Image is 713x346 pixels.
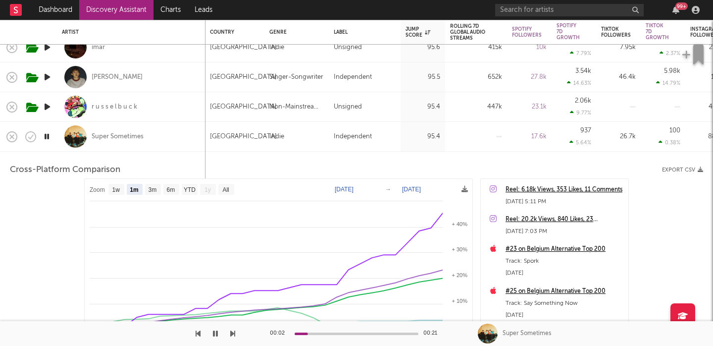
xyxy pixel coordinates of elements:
div: 10k [512,42,547,54]
div: [GEOGRAPHIC_DATA] [210,71,277,83]
text: YTD [184,186,196,193]
div: Independent [334,71,372,83]
div: Track: Say Something Now [506,297,623,309]
div: [GEOGRAPHIC_DATA] [210,131,277,143]
div: Unsigned [334,101,362,113]
button: 99+ [672,6,679,14]
div: Spotify Followers [512,26,542,38]
text: [DATE] [335,186,354,193]
div: 937 [580,127,591,134]
div: Non-Mainstream Electronic [269,101,324,113]
div: Genre [269,29,319,35]
div: Label [334,29,391,35]
div: 99 + [675,2,688,10]
div: Indie [269,42,284,54]
text: → [385,186,391,193]
text: + 10% [452,298,468,304]
button: Export CSV [662,167,703,173]
input: Search for artists [495,4,644,16]
div: 5.64 % [569,139,591,146]
text: 1y [204,186,211,193]
div: 95.4 [406,131,440,143]
div: 00:21 [423,328,443,340]
text: 1m [130,186,138,193]
text: 3m [149,186,157,193]
div: 7.95k [601,42,636,54]
div: 23.1k [512,101,547,113]
div: 5.98k [664,68,680,74]
text: + 40% [452,221,468,227]
div: 00:02 [270,328,290,340]
div: Track: Spork [506,255,623,267]
div: Rolling 7D Global Audio Streams [450,23,487,41]
div: 3.54k [575,68,591,74]
div: 447k [450,101,502,113]
div: [GEOGRAPHIC_DATA] [210,42,277,54]
text: + 20% [452,272,468,278]
a: Reel: 6.18k Views, 353 Likes, 11 Comments [506,184,623,196]
div: Spotify 7D Growth [557,23,580,41]
text: Zoom [90,186,105,193]
div: Indie [269,131,284,143]
div: Tiktok Followers [601,26,631,38]
div: Independent [334,131,372,143]
div: 415k [450,42,502,54]
div: Artist [62,29,196,35]
div: 2.06k [575,98,591,104]
text: [DATE] [402,186,421,193]
div: Singer-Songwriter [269,71,323,83]
div: 95.4 [406,101,440,113]
div: 14.79 % [656,80,680,86]
text: All [222,186,229,193]
div: [DATE] 7:03 PM [506,226,623,237]
div: Unsigned [334,42,362,54]
div: 652k [450,71,502,83]
a: r u s s e l b u c k [92,103,137,112]
a: Super Sometimes [92,132,144,141]
text: 6m [167,186,175,193]
div: 14.63 % [567,80,591,86]
div: 27.8k [512,71,547,83]
a: Reel: 20.2k Views, 840 Likes, 23 Comments [506,214,623,226]
div: 9.77 % [570,110,591,116]
div: [DATE] 5:11 PM [506,196,623,208]
span: Cross-Platform Comparison [10,164,120,176]
a: [PERSON_NAME] [92,73,143,82]
div: [DATE] [506,267,623,279]
div: Jump Score [406,26,430,38]
div: 100 [669,127,680,134]
div: 95.6 [406,42,440,54]
div: Country [210,29,255,35]
a: #25 on Belgium Alternative Top 200 [506,286,623,297]
div: 2.37 % [660,50,680,57]
div: [DATE] [506,309,623,321]
a: imar [92,43,105,52]
div: Super Sometimes [503,329,551,338]
div: 95.5 [406,71,440,83]
div: Tiktok 7D Growth [646,23,669,41]
div: 26.7k [601,131,636,143]
div: 17.6k [512,131,547,143]
div: 0.38 % [659,139,680,146]
div: 46.4k [601,71,636,83]
text: 1w [112,186,120,193]
div: [GEOGRAPHIC_DATA] [210,101,277,113]
div: 7.79 % [570,50,591,57]
a: #23 on Belgium Alternative Top 200 [506,243,623,255]
text: + 30% [452,246,468,252]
